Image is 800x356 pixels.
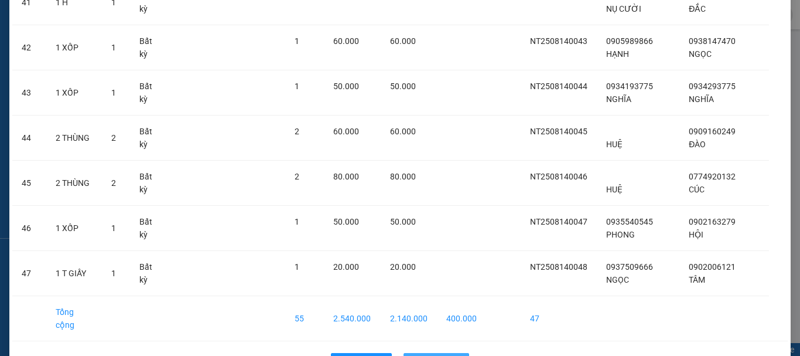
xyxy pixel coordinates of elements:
span: 1 [111,269,116,278]
b: Phương Nam Express [15,76,64,151]
span: 50.000 [390,82,416,91]
span: NT2508140044 [530,82,587,91]
span: ĐẮC [689,4,706,13]
span: NT2508140045 [530,127,587,136]
span: 0902006121 [689,262,736,272]
span: 0902163279 [689,217,736,226]
td: 1 XỐP [46,25,102,70]
span: HẠNH [606,49,629,59]
td: 43 [12,70,46,116]
span: NT2508140043 [530,36,587,46]
td: 1 XỐP [46,206,102,251]
span: 0909160249 [689,127,736,136]
span: PHONG [606,230,635,239]
span: 0934293775 [689,82,736,91]
span: 2 [111,178,116,188]
span: 0938147470 [689,36,736,46]
span: HỘI [689,230,703,239]
td: Bất kỳ [130,251,168,296]
td: Bất kỳ [130,25,168,70]
span: 1 [295,82,299,91]
td: 1 T GIẤY [46,251,102,296]
td: Bất kỳ [130,206,168,251]
b: [DOMAIN_NAME] [98,45,161,54]
span: NGHĨA [689,94,714,104]
span: NT2508140047 [530,217,587,226]
td: 1 XỐP [46,70,102,116]
li: (c) 2017 [98,56,161,70]
span: 0935540545 [606,217,653,226]
span: 1 [295,36,299,46]
span: HUỆ [606,185,623,194]
td: 45 [12,161,46,206]
span: 60.000 [390,36,416,46]
span: 60.000 [390,127,416,136]
span: HUỆ [606,140,623,149]
span: 50.000 [333,82,359,91]
span: 0774920132 [689,172,736,181]
td: Tổng cộng [46,296,102,341]
td: 55 [285,296,324,341]
span: 0937509666 [606,262,653,272]
td: 47 [12,251,46,296]
td: 47 [521,296,597,341]
span: 1 [295,217,299,226]
span: 2 [295,127,299,136]
span: 1 [111,88,116,97]
b: Gửi khách hàng [72,17,116,72]
span: 1 [295,262,299,272]
td: Bất kỳ [130,70,168,116]
span: 1 [111,223,116,233]
td: Bất kỳ [130,161,168,206]
span: NỤ CƯỜI [606,4,641,13]
span: TÂM [689,275,705,284]
span: 50.000 [390,217,416,226]
td: 46 [12,206,46,251]
span: NT2508140048 [530,262,587,272]
span: 2 [111,133,116,143]
span: 20.000 [390,262,416,272]
span: 50.000 [333,217,359,226]
span: NGỌC [606,275,629,284]
span: NT2508140046 [530,172,587,181]
span: 60.000 [333,127,359,136]
span: 2 [295,172,299,181]
span: NGHĨA [606,94,631,104]
span: 80.000 [333,172,359,181]
td: Bất kỳ [130,116,168,161]
span: 0905989866 [606,36,653,46]
td: 2.540.000 [324,296,380,341]
span: 0934193775 [606,82,653,91]
td: 2 THÙNG [46,116,102,161]
span: CÚC [689,185,705,194]
td: 44 [12,116,46,161]
img: logo.jpg [127,15,155,43]
td: 2 THÙNG [46,161,102,206]
span: 60.000 [333,36,359,46]
span: NGỌC [689,49,712,59]
td: 2.140.000 [381,296,437,341]
span: 1 [111,43,116,52]
td: 400.000 [437,296,486,341]
span: 20.000 [333,262,359,272]
td: 42 [12,25,46,70]
span: ĐÀO [689,140,706,149]
span: 80.000 [390,172,416,181]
